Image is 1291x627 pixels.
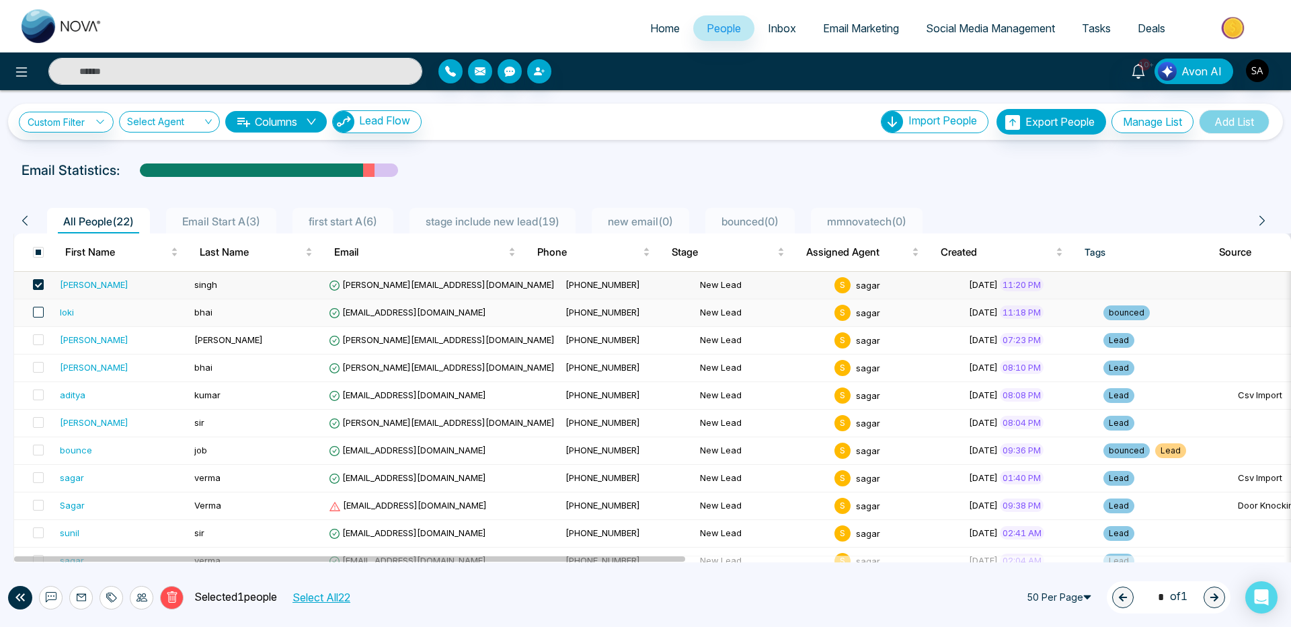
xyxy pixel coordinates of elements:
[1124,15,1179,41] a: Deals
[795,233,930,271] th: Assigned Agent
[565,279,640,290] span: [PHONE_NUMBER]
[926,22,1055,35] span: Social Media Management
[194,307,212,318] span: bhai
[60,554,84,567] div: sagar
[856,279,880,290] span: sagar
[856,527,880,538] span: sagar
[177,215,266,228] span: Email Start A ( 3 )
[1000,278,1044,291] span: 11:20 PM
[996,109,1106,135] button: Export People
[1000,333,1044,346] span: 07:23 PM
[1103,305,1150,320] span: bounced
[834,277,851,293] span: s
[194,417,204,428] span: sir
[327,110,422,133] a: Lead FlowLead Flow
[194,279,217,290] span: singh
[1000,305,1044,319] span: 11:18 PM
[194,390,221,400] span: kumar
[1000,526,1044,540] span: 02:41 AM
[969,527,998,538] span: [DATE]
[1103,416,1134,431] span: Lead
[1138,22,1165,35] span: Deals
[60,305,74,319] div: loki
[1181,63,1222,79] span: Avon AI
[60,471,84,484] div: sagar
[194,445,207,455] span: job
[19,112,114,133] a: Custom Filter
[22,9,102,43] img: Nova CRM Logo
[194,527,204,538] span: sir
[194,472,221,483] span: verma
[969,279,998,290] span: [DATE]
[1103,554,1134,568] span: Lead
[810,15,912,41] a: Email Marketing
[329,417,555,428] span: [PERSON_NAME][EMAIL_ADDRESS][DOMAIN_NAME]
[637,15,693,41] a: Home
[856,390,880,400] span: sagar
[537,244,640,260] span: Phone
[194,334,263,345] span: [PERSON_NAME]
[912,15,1068,41] a: Social Media Management
[856,334,880,345] span: sagar
[834,470,851,486] span: s
[834,498,851,514] span: s
[420,215,565,228] span: stage include new lead ( 19 )
[565,472,640,483] span: [PHONE_NUMBER]
[306,116,317,127] span: down
[834,443,851,459] span: s
[1000,554,1044,567] span: 02:04 AM
[834,525,851,542] span: s
[329,445,486,455] span: [EMAIL_ADDRESS][DOMAIN_NAME]
[856,500,880,511] span: sagar
[908,114,977,127] span: Import People
[695,299,829,327] td: New Lead
[565,334,640,345] span: [PHONE_NUMBER]
[930,233,1073,271] th: Created
[856,307,880,318] span: sagar
[1021,587,1101,608] span: 50 Per Page
[1103,333,1134,348] span: Lead
[1103,471,1134,486] span: Lead
[1082,22,1111,35] span: Tasks
[329,500,487,511] span: [EMAIL_ADDRESS][DOMAIN_NAME]
[1068,15,1124,41] a: Tasks
[695,327,829,355] td: New Lead
[695,410,829,437] td: New Lead
[695,272,829,299] td: New Lead
[60,443,92,457] div: bounce
[1185,13,1283,43] img: Market-place.gif
[60,388,85,402] div: aditya
[834,388,851,404] span: s
[768,22,796,35] span: Inbox
[969,417,998,428] span: [DATE]
[60,416,128,429] div: [PERSON_NAME]
[329,390,486,400] span: [EMAIL_ADDRESS][DOMAIN_NAME]
[225,111,327,133] button: Columnsdown
[565,417,640,428] span: [PHONE_NUMBER]
[969,472,998,483] span: [DATE]
[526,233,661,271] th: Phone
[834,360,851,376] span: s
[1000,388,1044,402] span: 08:08 PM
[565,390,640,400] span: [PHONE_NUMBER]
[602,215,678,228] span: new email ( 0 )
[333,111,354,133] img: Lead Flow
[1246,59,1269,82] img: User Avatar
[822,215,912,228] span: mmnovatech ( 0 )
[1025,115,1095,128] span: Export People
[834,415,851,431] span: s
[834,332,851,348] span: s
[22,160,120,180] p: Email Statistics:
[1122,59,1155,82] a: 10+
[695,382,829,410] td: New Lead
[969,334,998,345] span: [DATE]
[1103,361,1134,375] span: Lead
[565,445,640,455] span: [PHONE_NUMBER]
[1000,361,1044,374] span: 08:10 PM
[661,233,795,271] th: Stage
[1103,499,1134,513] span: Lead
[65,244,168,260] span: First Name
[329,279,555,290] span: [PERSON_NAME][EMAIL_ADDRESS][DOMAIN_NAME]
[969,390,998,400] span: [DATE]
[834,553,851,569] span: s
